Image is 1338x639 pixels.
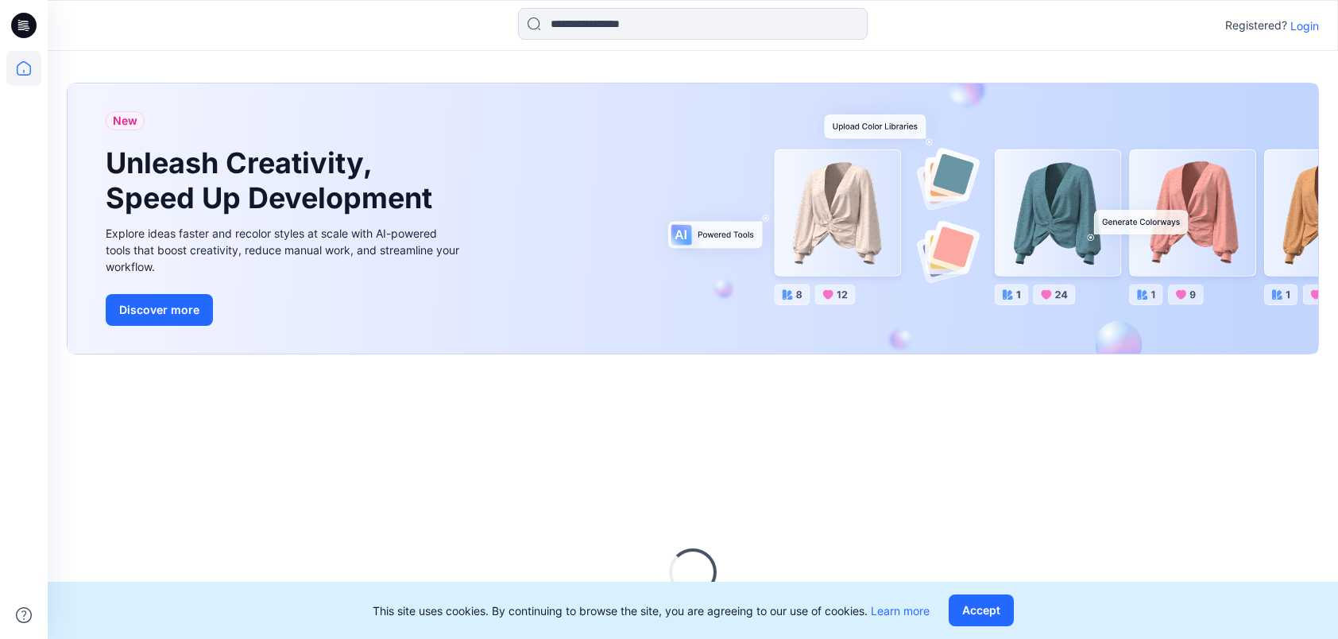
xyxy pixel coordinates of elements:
[1225,16,1287,35] p: Registered?
[106,225,463,275] div: Explore ideas faster and recolor styles at scale with AI-powered tools that boost creativity, red...
[949,594,1014,626] button: Accept
[106,294,463,326] a: Discover more
[373,602,930,619] p: This site uses cookies. By continuing to browse the site, you are agreeing to our use of cookies.
[871,604,930,618] a: Learn more
[106,146,439,215] h1: Unleash Creativity, Speed Up Development
[106,294,213,326] button: Discover more
[1290,17,1319,34] p: Login
[113,111,137,130] span: New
